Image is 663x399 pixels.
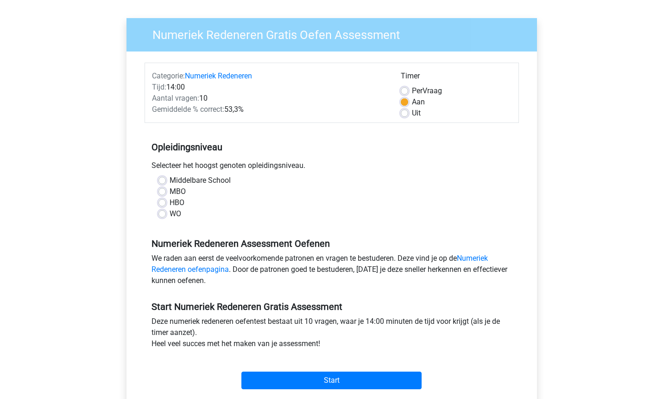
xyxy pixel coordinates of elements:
[145,316,519,353] div: Deze numeriek redeneren oefentest bestaat uit 10 vragen, waar je 14:00 minuten de tijd voor krijg...
[152,254,488,274] a: Numeriek Redeneren oefenpagina
[170,186,186,197] label: MBO
[152,83,166,91] span: Tijd:
[412,86,423,95] span: Per
[145,93,394,104] div: 10
[145,104,394,115] div: 53,3%
[152,138,512,156] h5: Opleidingsniveau
[152,301,512,312] h5: Start Numeriek Redeneren Gratis Assessment
[152,94,199,103] span: Aantal vragen:
[170,197,184,208] label: HBO
[170,208,181,219] label: WO
[145,160,519,175] div: Selecteer het hoogst genoten opleidingsniveau.
[401,71,511,85] div: Timer
[145,82,394,93] div: 14:00
[412,97,425,108] label: Aan
[141,24,530,42] h3: Numeriek Redeneren Gratis Oefen Assessment
[152,238,512,249] h5: Numeriek Redeneren Assessment Oefenen
[412,108,421,119] label: Uit
[412,85,442,97] label: Vraag
[152,105,224,114] span: Gemiddelde % correct:
[241,372,422,389] input: Start
[152,71,185,80] span: Categorie:
[170,175,231,186] label: Middelbare School
[185,71,252,80] a: Numeriek Redeneren
[145,253,519,290] div: We raden aan eerst de veelvoorkomende patronen en vragen te bestuderen. Deze vind je op de . Door...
